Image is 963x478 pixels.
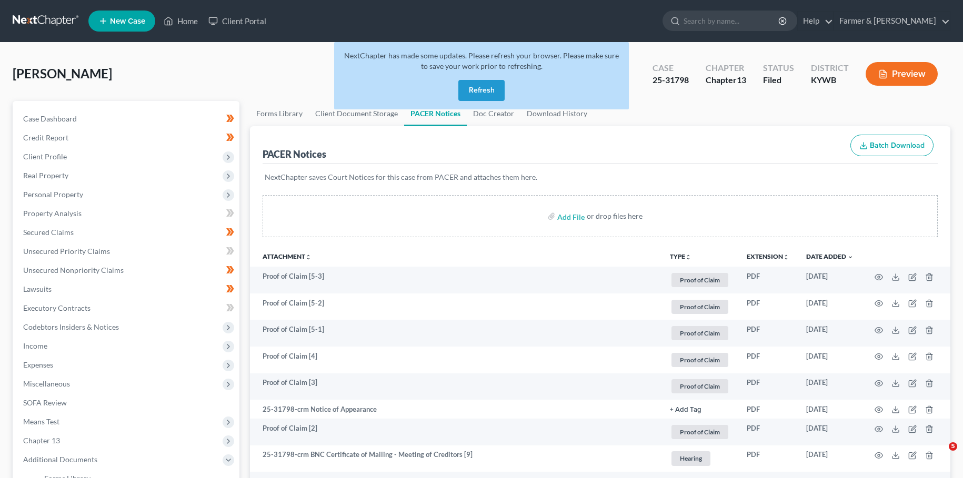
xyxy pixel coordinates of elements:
i: unfold_more [783,254,789,260]
a: Proof of Claim [670,351,730,369]
span: NextChapter has made some updates. Please refresh your browser. Please make sure to save your wor... [344,51,619,70]
td: [DATE] [798,320,862,347]
td: [DATE] [798,373,862,400]
a: Proof of Claim [670,298,730,316]
i: expand_more [847,254,854,260]
a: Proof of Claim [670,423,730,441]
input: Search by name... [684,11,780,30]
td: Proof of Claim [3] [250,373,662,400]
a: + Add Tag [670,404,730,414]
td: PDF [738,320,798,347]
span: Proof of Claim [671,273,728,287]
span: Case Dashboard [23,114,77,123]
a: Client Portal [203,12,272,30]
td: PDF [738,445,798,472]
span: Credit Report [23,133,68,142]
span: New Case [110,17,145,25]
td: [DATE] [798,400,862,419]
td: PDF [738,373,798,400]
span: [PERSON_NAME] [13,66,112,81]
a: Attachmentunfold_more [263,252,312,260]
td: Proof of Claim [5-3] [250,267,662,293]
span: Personal Property [23,190,83,199]
a: Property Analysis [15,204,239,223]
span: Codebtors Insiders & Notices [23,322,119,331]
td: Proof of Claim [2] [250,419,662,445]
td: 25-31798-crm Notice of Appearance [250,400,662,419]
div: Filed [763,74,794,86]
span: Batch Download [870,141,925,150]
button: + Add Tag [670,406,701,413]
span: Means Test [23,417,59,426]
a: Unsecured Priority Claims [15,242,239,261]
span: Income [23,341,47,350]
td: 25-31798-crm BNC Certificate of Mailing - Meeting of Creditors [9] [250,445,662,472]
span: Chapter 13 [23,436,60,445]
a: Forms Library [250,101,309,126]
td: PDF [738,419,798,445]
span: Lawsuits [23,284,52,293]
a: Credit Report [15,128,239,147]
span: Property Analysis [23,209,82,218]
td: Proof of Claim [4] [250,347,662,373]
a: Home [158,12,203,30]
div: KYWB [811,74,849,86]
a: Secured Claims [15,223,239,242]
td: [DATE] [798,267,862,293]
a: Proof of Claim [670,271,730,289]
i: unfold_more [685,254,691,260]
span: Real Property [23,171,68,180]
div: 25-31798 [653,74,689,86]
td: [DATE] [798,293,862,320]
a: Unsecured Nonpriority Claims [15,261,239,280]
div: Chapter [706,74,746,86]
td: PDF [738,400,798,419]
a: Executory Contracts [15,299,239,318]
a: Date Added expand_more [806,252,854,260]
p: NextChapter saves Court Notices for this case from PACER and attaches them here. [265,172,936,182]
span: Expenses [23,360,53,369]
span: Proof of Claim [671,425,728,439]
a: Client Document Storage [309,101,404,126]
button: Refresh [458,80,505,101]
span: Miscellaneous [23,379,70,388]
td: PDF [738,347,798,373]
div: Case [653,62,689,74]
a: Case Dashboard [15,109,239,128]
a: Proof of Claim [670,378,730,395]
i: unfold_more [305,254,312,260]
a: Lawsuits [15,280,239,299]
span: Secured Claims [23,228,74,237]
a: Hearing [670,450,730,467]
button: Batch Download [850,135,934,157]
span: Additional Documents [23,455,97,464]
div: Chapter [706,62,746,74]
td: PDF [738,267,798,293]
div: or drop files here [587,211,643,221]
span: Unsecured Priority Claims [23,247,110,256]
a: Help [798,12,833,30]
div: Status [763,62,794,74]
td: [DATE] [798,347,862,373]
a: Farmer & [PERSON_NAME] [834,12,950,30]
span: Proof of Claim [671,326,728,340]
span: Client Profile [23,152,67,161]
span: Proof of Claim [671,300,728,314]
a: SOFA Review [15,393,239,412]
td: Proof of Claim [5-1] [250,320,662,347]
span: SOFA Review [23,398,67,407]
button: TYPEunfold_more [670,253,691,260]
span: Hearing [671,451,710,465]
a: Extensionunfold_more [747,252,789,260]
td: [DATE] [798,445,862,472]
span: 13 [737,75,746,85]
span: Proof of Claim [671,379,728,393]
td: Proof of Claim [5-2] [250,293,662,320]
td: [DATE] [798,419,862,445]
span: 5 [949,442,957,451]
div: District [811,62,849,74]
a: Proof of Claim [670,324,730,342]
div: PACER Notices [263,148,326,160]
span: Executory Contracts [23,303,91,312]
td: PDF [738,293,798,320]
